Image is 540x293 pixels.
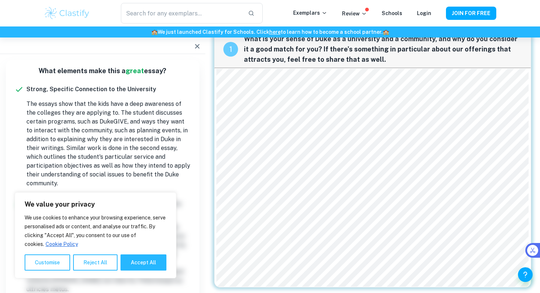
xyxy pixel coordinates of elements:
[26,100,191,188] p: The essays show that the kids have a deep awareness of the colleges they are applying to. The stu...
[45,241,78,247] a: Cookie Policy
[383,29,389,35] span: 🏫
[25,200,166,209] p: We value your privacy
[126,67,144,75] span: great
[269,29,281,35] a: here
[44,6,90,21] img: Clastify logo
[342,10,367,18] p: Review
[25,213,166,249] p: We use cookies to enhance your browsing experience, serve personalised ads or content, and analys...
[244,34,522,65] span: What is your sense of Duke as a university and a community, and why do you consider it a good mat...
[223,42,238,57] div: recipe
[518,267,533,282] button: Help and Feedback
[151,29,158,35] span: 🏫
[293,9,327,17] p: Exemplars
[121,3,242,24] input: Search for any exemplars...
[15,192,176,278] div: We value your privacy
[25,254,70,271] button: Customise
[73,254,118,271] button: Reject All
[26,85,191,94] h6: Strong, Specific Connection to the University
[417,10,431,16] a: Login
[12,66,194,76] h6: What elements make this a essay?
[446,7,496,20] button: JOIN FOR FREE
[382,10,402,16] a: Schools
[1,28,539,36] h6: We just launched Clastify for Schools. Click to learn how to become a school partner.
[120,254,166,271] button: Accept All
